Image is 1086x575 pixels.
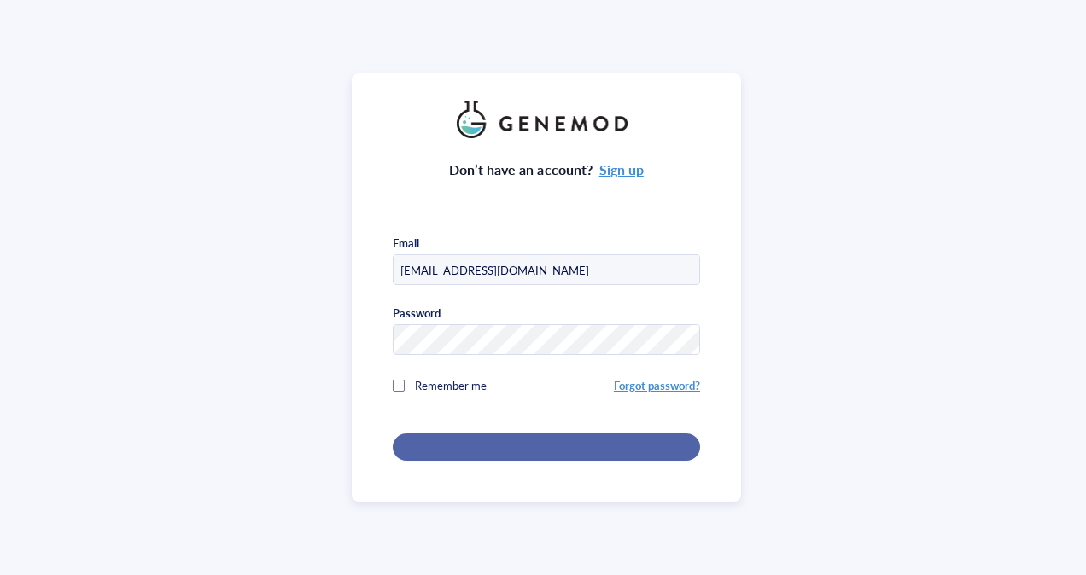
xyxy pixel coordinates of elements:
div: Don’t have an account? [449,159,644,181]
div: Password [393,305,441,321]
div: Email [393,235,419,251]
a: Forgot password? [614,377,700,393]
a: Sign up [599,160,644,179]
span: Remember me [415,377,487,393]
img: genemod_logo_light-BcqUzbGq.png [457,101,636,138]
